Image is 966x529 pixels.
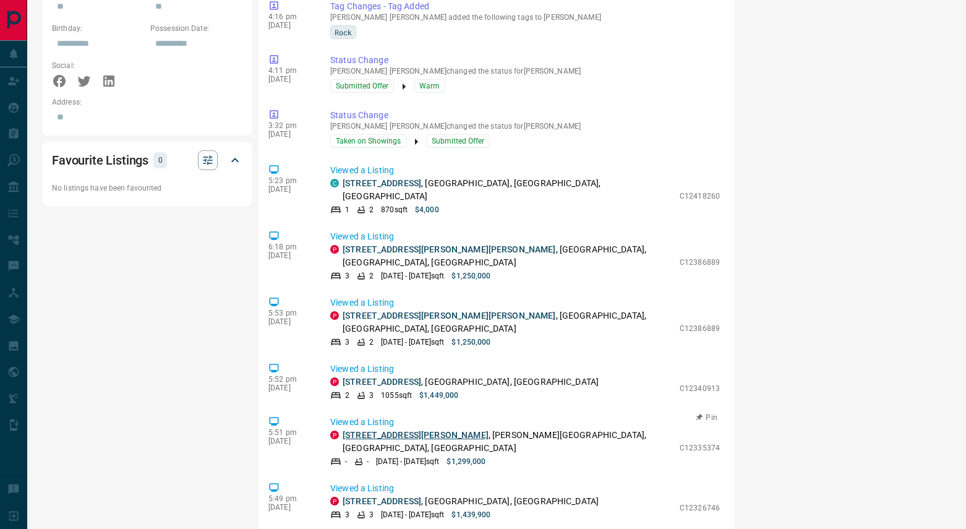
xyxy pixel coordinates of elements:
p: [DATE] [268,21,312,30]
p: [DATE] [268,251,312,260]
p: [DATE] [268,437,312,445]
p: 0 [157,153,163,167]
p: 2 [369,337,374,348]
p: Viewed a Listing [330,164,720,177]
p: 5:52 pm [268,375,312,384]
p: 4:16 pm [268,12,312,21]
p: 5:51 pm [268,428,312,437]
p: , [GEOGRAPHIC_DATA], [GEOGRAPHIC_DATA] [343,495,599,508]
p: [DATE] - [DATE] sqft [381,509,444,520]
p: 1055 sqft [381,390,412,401]
p: 5:53 pm [268,309,312,317]
p: [PERSON_NAME] [PERSON_NAME] changed the status for [PERSON_NAME] [330,122,720,131]
p: Viewed a Listing [330,363,720,376]
h2: Favourite Listings [52,150,148,170]
p: [DATE] [268,317,312,326]
p: 870 sqft [381,204,408,215]
p: 5:23 pm [268,176,312,185]
a: [STREET_ADDRESS][PERSON_NAME] [343,430,489,440]
p: [DATE] - [DATE] sqft [381,337,444,348]
p: C12418260 [680,191,720,202]
p: C12386889 [680,323,720,334]
span: Rock [335,26,352,38]
p: [DATE] [268,130,312,139]
p: C12326746 [680,502,720,514]
button: Pin [689,412,725,423]
p: 3 [345,270,349,282]
div: Favourite Listings0 [52,145,242,175]
p: [DATE] [268,384,312,392]
p: Viewed a Listing [330,296,720,309]
p: Possession Date: [150,23,242,34]
p: 2 [369,204,374,215]
p: $1,250,000 [451,337,490,348]
p: Address: [52,97,242,108]
div: property.ca [330,377,339,386]
a: [STREET_ADDRESS] [343,178,421,188]
p: [DATE] - [DATE] sqft [376,456,439,467]
p: [PERSON_NAME] [PERSON_NAME] added the following tags to [PERSON_NAME] [330,13,720,22]
a: [STREET_ADDRESS] [343,496,421,506]
p: [DATE] [268,185,312,194]
a: [STREET_ADDRESS][PERSON_NAME][PERSON_NAME] [343,311,556,320]
div: condos.ca [330,179,339,187]
p: 2 [369,270,374,282]
span: Warm [419,80,440,92]
p: - [345,456,347,467]
p: C12335374 [680,442,720,454]
p: 4:11 pm [268,66,312,75]
p: 3:32 pm [268,121,312,130]
p: [DATE] [268,75,312,84]
p: Social: [52,60,144,71]
p: C12386889 [680,257,720,268]
p: [DATE] [268,503,312,512]
p: $1,250,000 [451,270,490,282]
p: 3 [345,509,349,520]
p: No listings have been favourited [52,183,242,194]
p: , [GEOGRAPHIC_DATA], [GEOGRAPHIC_DATA], [GEOGRAPHIC_DATA] [343,177,673,203]
p: Viewed a Listing [330,230,720,243]
p: $4,000 [415,204,439,215]
p: 5:49 pm [268,494,312,503]
p: C12340913 [680,383,720,394]
a: [STREET_ADDRESS][PERSON_NAME][PERSON_NAME] [343,244,556,254]
p: Status Change [330,54,720,67]
div: property.ca [330,431,339,439]
div: property.ca [330,497,339,505]
p: 6:18 pm [268,243,312,251]
p: Viewed a Listing [330,416,720,429]
a: [STREET_ADDRESS] [343,377,421,387]
p: 3 [369,509,374,520]
p: , [PERSON_NAME][GEOGRAPHIC_DATA], [GEOGRAPHIC_DATA], [GEOGRAPHIC_DATA] [343,429,673,455]
div: property.ca [330,311,339,320]
p: - [367,456,369,467]
p: Status Change [330,109,720,122]
p: , [GEOGRAPHIC_DATA], [GEOGRAPHIC_DATA], [GEOGRAPHIC_DATA] [343,243,673,269]
p: , [GEOGRAPHIC_DATA], [GEOGRAPHIC_DATA], [GEOGRAPHIC_DATA] [343,309,673,335]
p: 2 [345,390,349,401]
p: $1,449,000 [419,390,458,401]
p: Viewed a Listing [330,482,720,495]
p: [PERSON_NAME] [PERSON_NAME] changed the status for [PERSON_NAME] [330,67,720,75]
p: , [GEOGRAPHIC_DATA], [GEOGRAPHIC_DATA] [343,376,599,389]
p: 1 [345,204,349,215]
span: Submitted Offer [432,135,484,147]
p: $1,439,900 [451,509,490,520]
p: Birthday: [52,23,144,34]
span: Submitted Offer [336,80,388,92]
span: Taken on Showings [336,135,401,147]
p: $1,299,000 [447,456,485,467]
div: property.ca [330,245,339,254]
p: 3 [369,390,374,401]
p: [DATE] - [DATE] sqft [381,270,444,282]
p: 3 [345,337,349,348]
